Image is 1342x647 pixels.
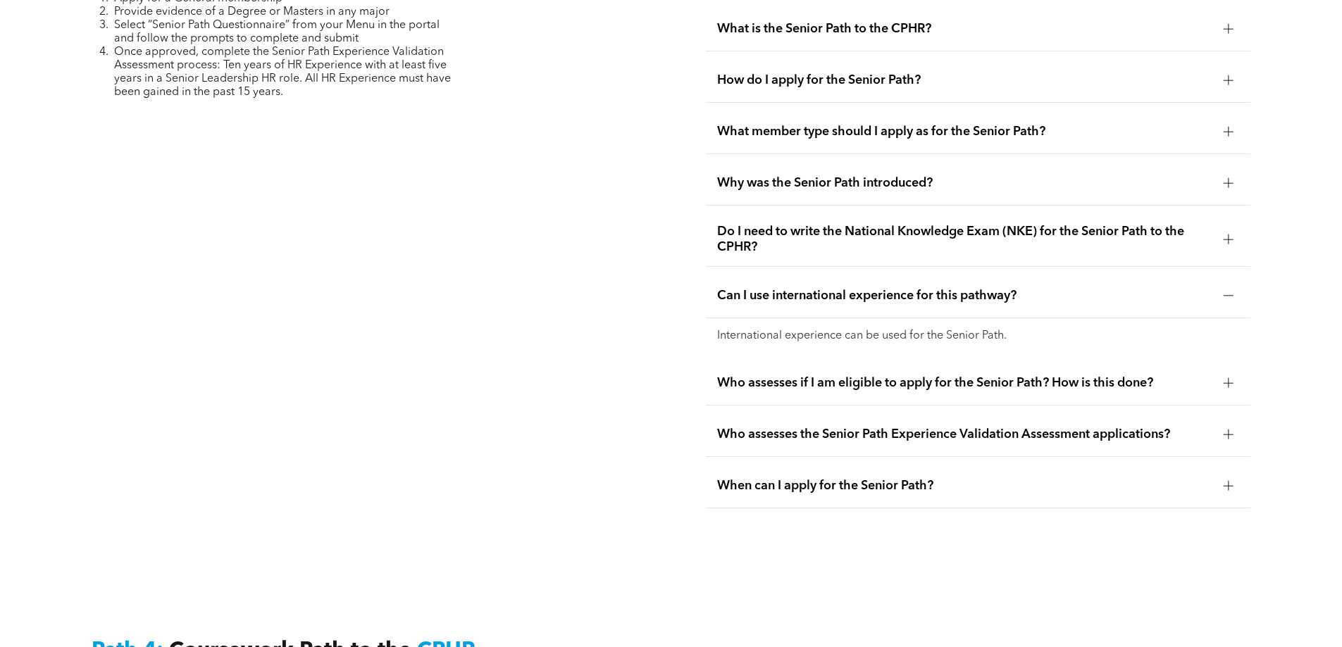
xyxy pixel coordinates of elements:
span: Provide evidence of a Degree or Masters in any major [114,6,390,18]
span: When can I apply for the Senior Path? [717,478,1212,494]
span: How do I apply for the Senior Path? [717,73,1212,88]
span: Do I need to write the National Knowledge Exam (NKE) for the Senior Path to the CPHR? [717,224,1212,255]
span: Can I use international experience for this pathway? [717,288,1212,303]
span: Who assesses if I am eligible to apply for the Senior Path? How is this done? [717,375,1212,391]
span: What is the Senior Path to the CPHR? [717,21,1212,37]
p: International experience can be used for the Senior Path. [717,329,1239,343]
span: Why was the Senior Path introduced? [717,175,1212,191]
span: Select “Senior Path Questionnaire” from your Menu in the portal and follow the prompts to complet... [114,20,440,44]
span: What member type should I apply as for the Senior Path? [717,124,1212,139]
span: Who assesses the Senior Path Experience Validation Assessment applications? [717,427,1212,442]
span: Once approved, complete the Senior Path Experience Validation Assessment process: Ten years of HR... [114,46,451,98]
